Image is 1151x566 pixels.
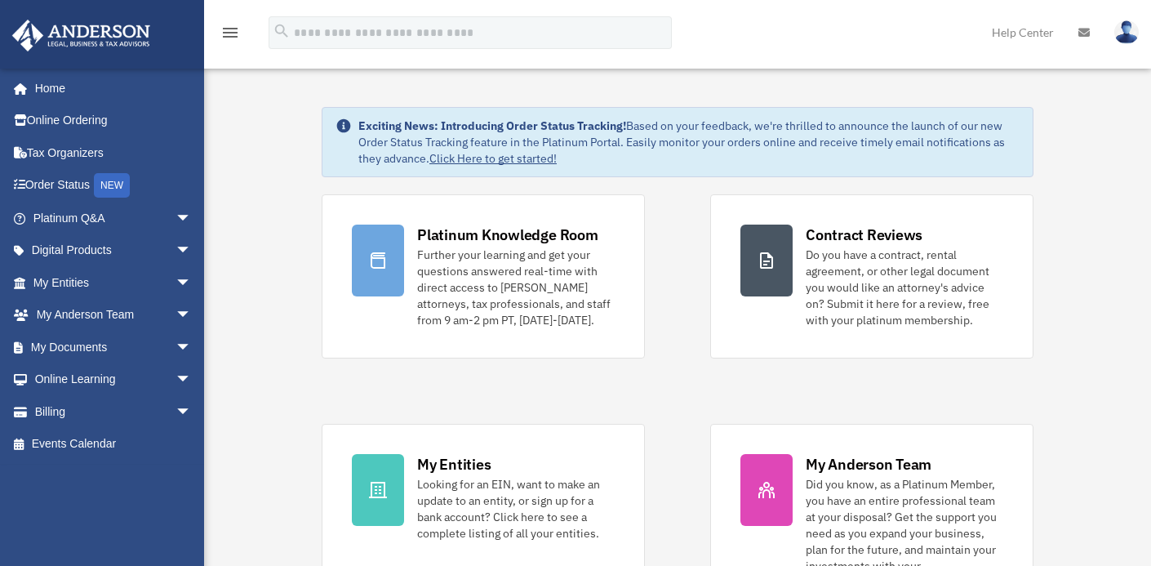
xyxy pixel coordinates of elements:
[220,23,240,42] i: menu
[417,476,615,541] div: Looking for an EIN, want to make an update to an entity, or sign up for a bank account? Click her...
[220,29,240,42] a: menu
[11,363,216,396] a: Online Learningarrow_drop_down
[11,299,216,332] a: My Anderson Teamarrow_drop_down
[176,234,208,268] span: arrow_drop_down
[273,22,291,40] i: search
[11,266,216,299] a: My Entitiesarrow_drop_down
[7,20,155,51] img: Anderson Advisors Platinum Portal
[176,363,208,397] span: arrow_drop_down
[176,395,208,429] span: arrow_drop_down
[11,395,216,428] a: Billingarrow_drop_down
[11,234,216,267] a: Digital Productsarrow_drop_down
[417,454,491,475] div: My Entities
[358,118,626,133] strong: Exciting News: Introducing Order Status Tracking!
[806,454,931,475] div: My Anderson Team
[176,202,208,235] span: arrow_drop_down
[11,169,216,203] a: Order StatusNEW
[417,225,598,245] div: Platinum Knowledge Room
[429,151,557,166] a: Click Here to get started!
[176,331,208,364] span: arrow_drop_down
[94,173,130,198] div: NEW
[176,266,208,300] span: arrow_drop_down
[11,202,216,234] a: Platinum Q&Aarrow_drop_down
[806,225,922,245] div: Contract Reviews
[11,72,208,105] a: Home
[11,136,216,169] a: Tax Organizers
[417,247,615,328] div: Further your learning and get your questions answered real-time with direct access to [PERSON_NAM...
[11,428,216,461] a: Events Calendar
[176,299,208,332] span: arrow_drop_down
[11,331,216,363] a: My Documentsarrow_drop_down
[806,247,1003,328] div: Do you have a contract, rental agreement, or other legal document you would like an attorney's ad...
[710,194,1033,359] a: Contract Reviews Do you have a contract, rental agreement, or other legal document you would like...
[322,194,645,359] a: Platinum Knowledge Room Further your learning and get your questions answered real-time with dire...
[1114,20,1139,44] img: User Pic
[11,105,216,137] a: Online Ordering
[358,118,1020,167] div: Based on your feedback, we're thrilled to announce the launch of our new Order Status Tracking fe...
